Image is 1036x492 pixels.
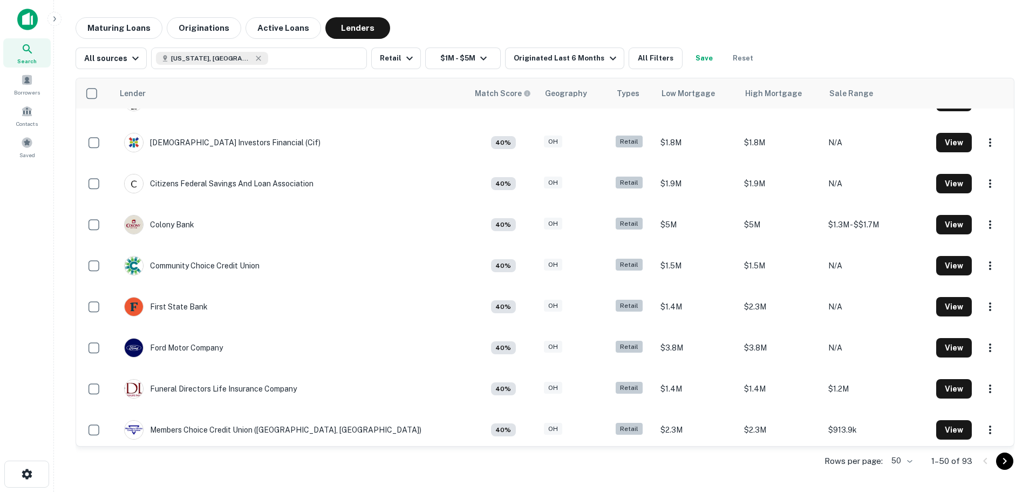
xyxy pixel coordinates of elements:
[475,87,531,99] div: Capitalize uses an advanced AI algorithm to match your search with the best lender. The match sco...
[3,38,51,68] a: Search
[687,48,721,69] button: Save your search to get updates of matches that match your search criteria.
[739,368,823,409] td: $1.4M
[655,327,739,368] td: $3.8M
[655,163,739,204] td: $1.9M
[491,177,516,190] div: Capitalize uses an advanced AI algorithm to match your search with the best lender. The match sco...
[171,53,252,63] span: [US_STATE], [GEOGRAPHIC_DATA]
[124,297,208,316] div: First State Bank
[936,174,972,193] button: View
[544,136,562,148] div: OH
[739,286,823,327] td: $2.3M
[3,101,51,130] a: Contacts
[19,151,35,159] span: Saved
[823,409,931,450] td: $913.9k
[514,52,619,65] div: Originated Last 6 Months
[167,17,241,39] button: Originations
[655,286,739,327] td: $1.4M
[325,17,390,39] button: Lenders
[739,122,823,163] td: $1.8M
[616,382,643,394] div: Retail
[544,341,562,353] div: OH
[931,455,972,468] p: 1–50 of 93
[823,368,931,409] td: $1.2M
[491,218,516,231] div: Capitalize uses an advanced AI algorithm to match your search with the best lender. The match sco...
[246,17,321,39] button: Active Loans
[616,218,643,230] div: Retail
[616,423,643,435] div: Retail
[726,48,760,69] button: Reset
[17,57,37,65] span: Search
[16,119,38,128] span: Contacts
[125,174,143,193] img: citizens-federal.com.png
[3,132,51,161] a: Saved
[739,204,823,245] td: $5M
[823,122,931,163] td: N/A
[124,174,313,193] div: Citizens Federal Savings And Loan Association
[739,327,823,368] td: $3.8M
[982,406,1036,457] iframe: Chat Widget
[125,380,143,398] img: picture
[475,87,529,99] h6: Match Score
[491,300,516,313] div: Capitalize uses an advanced AI algorithm to match your search with the best lender. The match sco...
[739,245,823,286] td: $1.5M
[655,368,739,409] td: $1.4M
[468,78,539,109] th: Capitalize uses an advanced AI algorithm to match your search with the best lender. The match sco...
[823,163,931,204] td: N/A
[829,87,873,100] div: Sale Range
[655,409,739,450] td: $2.3M
[544,177,562,189] div: OH
[936,420,972,440] button: View
[544,423,562,435] div: OH
[3,70,51,99] a: Borrowers
[125,215,143,234] img: picture
[936,297,972,316] button: View
[616,136,643,148] div: Retail
[936,215,972,234] button: View
[745,87,802,100] div: High Mortgage
[544,259,562,271] div: OH
[491,136,516,149] div: Capitalize uses an advanced AI algorithm to match your search with the best lender. The match sco...
[14,88,40,97] span: Borrowers
[739,163,823,204] td: $1.9M
[616,177,643,189] div: Retail
[936,379,972,399] button: View
[996,453,1013,470] button: Go to next page
[76,17,162,39] button: Maturing Loans
[655,245,739,286] td: $1.5M
[124,338,223,358] div: Ford Motor Company
[616,259,643,271] div: Retail
[823,286,931,327] td: N/A
[371,48,421,69] button: Retail
[629,48,683,69] button: All Filters
[655,122,739,163] td: $1.8M
[936,256,972,275] button: View
[823,204,931,245] td: $1.3M - $$1.7M
[425,48,501,69] button: $1M - $5M
[125,257,143,275] img: picture
[545,87,587,100] div: Geography
[616,300,643,312] div: Retail
[491,341,516,354] div: Capitalize uses an advanced AI algorithm to match your search with the best lender. The match sco...
[125,133,143,152] img: picture
[124,420,421,440] div: Members Choice Credit Union ([GEOGRAPHIC_DATA], [GEOGRAPHIC_DATA])
[124,133,321,152] div: [DEMOGRAPHIC_DATA] Investors Financial (cif)
[610,78,655,109] th: Types
[125,298,143,316] img: picture
[739,409,823,450] td: $2.3M
[823,78,931,109] th: Sale Range
[491,382,516,395] div: Capitalize uses an advanced AI algorithm to match your search with the best lender. The match sco...
[124,256,260,275] div: Community Choice Credit Union
[544,300,562,312] div: OH
[491,259,516,272] div: Capitalize uses an advanced AI algorithm to match your search with the best lender. The match sco...
[491,423,516,436] div: Capitalize uses an advanced AI algorithm to match your search with the best lender. The match sco...
[113,78,468,109] th: Lender
[505,48,624,69] button: Originated Last 6 Months
[544,218,562,230] div: OH
[655,78,739,109] th: Low Mortgage
[124,215,194,234] div: Colony Bank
